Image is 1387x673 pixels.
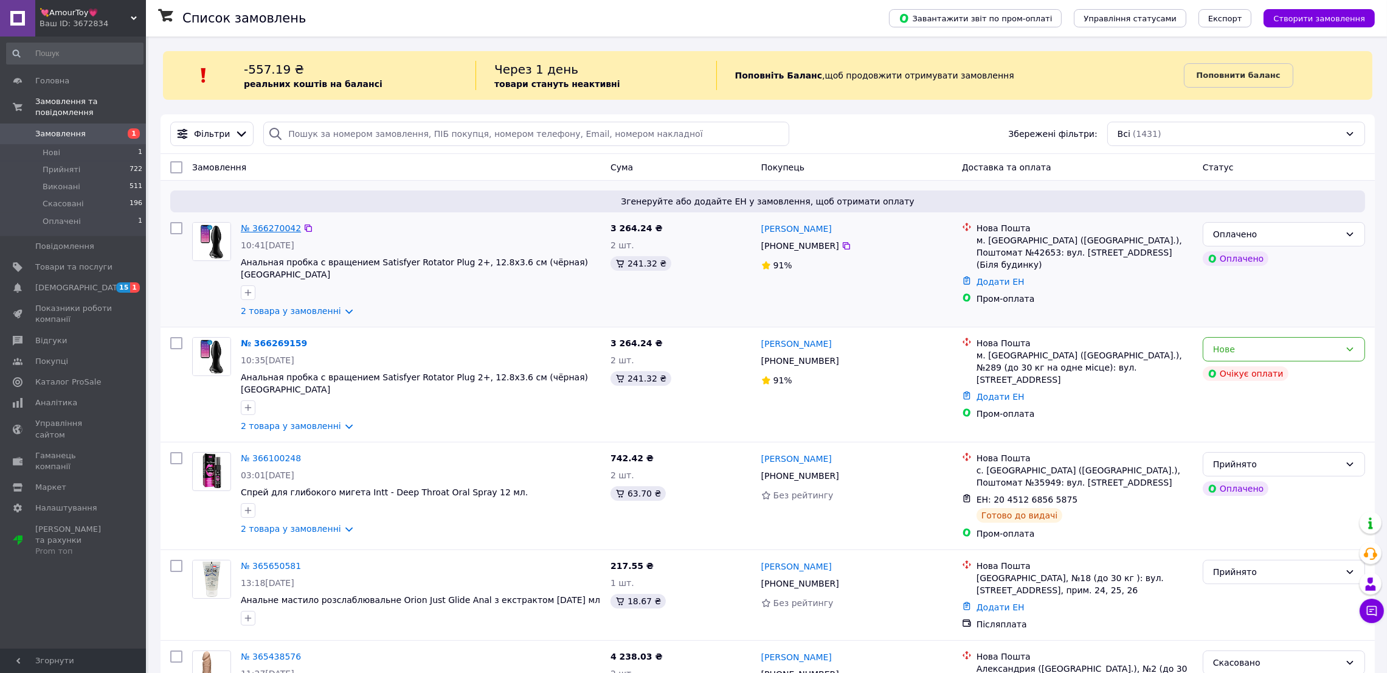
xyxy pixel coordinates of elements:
[977,277,1025,287] a: Додати ЕН
[610,486,666,501] div: 63.70 ₴
[43,147,60,158] span: Нові
[1133,129,1161,139] span: (1431)
[716,61,1184,90] div: , щоб продовжити отримувати замовлення
[610,240,634,250] span: 2 шт.
[241,487,528,497] a: Спрей для глибокого мигета Intt - Deep Throat Oral Spray 12 мл.
[241,240,294,250] span: 10:41[DATE]
[977,602,1025,612] a: Додати ЕН
[1213,343,1340,356] div: Нове
[263,122,789,146] input: Пошук за номером замовлення, ПІБ покупця, номером телефону, Email, номером накладної
[6,43,144,65] input: Пошук
[977,528,1193,540] div: Пром-оплата
[1213,228,1340,241] div: Оплачено
[1203,162,1234,172] span: Статус
[977,464,1193,489] div: с. [GEOGRAPHIC_DATA] ([GEOGRAPHIC_DATA].), Поштомат №35949: вул. [STREET_ADDRESS]
[182,11,306,26] h1: Список замовлень
[241,223,301,233] a: № 366270042
[244,62,304,77] span: -557.19 ₴
[1084,14,1177,23] span: Управління статусами
[192,452,231,491] a: Фото товару
[35,524,112,557] span: [PERSON_NAME] та рахунки
[610,594,666,608] div: 18.67 ₴
[977,293,1193,305] div: Пром-оплата
[241,470,294,480] span: 03:01[DATE]
[610,652,663,661] span: 4 238.03 ₴
[1213,565,1340,579] div: Прийнято
[759,237,842,254] div: [PHONE_NUMBER]
[1203,366,1288,381] div: Очікує оплати
[193,560,230,598] img: Фото товару
[761,651,832,663] a: [PERSON_NAME]
[193,223,230,260] img: Фото товару
[35,303,112,325] span: Показники роботи компанії
[610,561,654,571] span: 217.55 ₴
[761,560,832,573] a: [PERSON_NAME]
[35,397,77,408] span: Аналітика
[35,356,68,367] span: Покупці
[241,355,294,365] span: 10:35[DATE]
[1264,9,1375,27] button: Створити замовлення
[241,561,301,571] a: № 365650581
[735,71,823,80] b: Поповніть Баланс
[759,575,842,592] div: [PHONE_NUMBER]
[241,595,600,605] a: Анальне мастило розслаблювальне Orion Just Glide Anal з екстрактом [DATE] мл
[977,222,1193,234] div: Нова Пошта
[195,66,213,85] img: :exclamation:
[128,128,140,139] span: 1
[35,128,86,139] span: Замовлення
[43,198,84,209] span: Скасовані
[610,371,671,386] div: 241.32 ₴
[761,223,832,235] a: [PERSON_NAME]
[1008,128,1097,140] span: Збережені фільтри:
[35,503,97,514] span: Налаштування
[977,618,1193,630] div: Післяплата
[35,282,125,293] span: [DEMOGRAPHIC_DATA]
[977,408,1193,420] div: Пром-оплата
[773,598,834,608] span: Без рейтингу
[1213,656,1340,669] div: Скасовано
[977,495,1078,504] span: ЕН: 20 4512 6856 5875
[40,7,131,18] span: 💘AmourToy💗
[1184,63,1293,88] a: Поповнити баланс
[241,578,294,588] span: 13:18[DATE]
[241,372,588,394] a: Анальная пробка с вращением Satisfyer Rotator Plug 2+, 12.8х3.6 см (чёрная) [GEOGRAPHIC_DATA]
[773,375,792,385] span: 91%
[35,96,146,118] span: Замовлення та повідомлення
[40,18,146,29] div: Ваш ID: 3672834
[241,338,307,348] a: № 366269159
[977,452,1193,464] div: Нова Пошта
[130,181,142,192] span: 511
[200,453,223,490] img: Фото товару
[977,392,1025,402] a: Додати ЕН
[899,13,1052,24] span: Завантажити звіт по пром-оплаті
[35,75,69,86] span: Головна
[610,338,663,348] span: 3 264.24 ₴
[35,450,112,472] span: Гаманець компанії
[1213,458,1340,471] div: Прийнято
[241,453,301,463] a: № 366100248
[241,257,588,279] a: Анальная пробка с вращением Satisfyer Rotator Plug 2+, 12.8х3.6 см (чёрная) [GEOGRAPHIC_DATA]
[194,128,230,140] span: Фільтри
[759,352,842,369] div: [PHONE_NUMBER]
[35,241,94,252] span: Повідомлення
[130,198,142,209] span: 196
[1251,13,1375,23] a: Створити замовлення
[241,652,301,661] a: № 365438576
[977,349,1193,386] div: м. [GEOGRAPHIC_DATA] ([GEOGRAPHIC_DATA].), №289 (до 30 кг на одне місце): вул. [STREET_ADDRESS]
[761,338,832,350] a: [PERSON_NAME]
[138,216,142,227] span: 1
[175,195,1360,207] span: Згенеруйте або додайте ЕН у замовлення, щоб отримати оплату
[1118,128,1130,140] span: Всі
[773,490,834,500] span: Без рейтингу
[1197,71,1281,80] b: Поповнити баланс
[1203,251,1268,266] div: Оплачено
[1360,599,1384,623] button: Чат з покупцем
[610,453,654,463] span: 742.42 ₴
[977,560,1193,572] div: Нова Пошта
[35,482,66,493] span: Маркет
[1203,481,1268,496] div: Оплачено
